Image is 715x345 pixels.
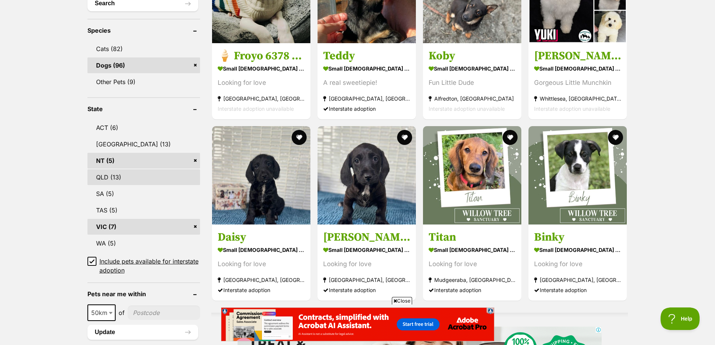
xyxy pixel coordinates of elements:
[88,307,115,318] span: 50km
[429,93,516,103] strong: Alfredton, [GEOGRAPHIC_DATA]
[87,202,200,218] a: TAS (5)
[218,230,305,244] h3: Daisy
[318,126,416,224] img: Dudley - Poodle (Toy) x Dachshund Dog
[87,153,200,169] a: NT (5)
[528,126,627,224] img: Binky - Fox Terrier Dog
[99,257,200,275] span: Include pets available for interstate adoption
[218,275,305,285] strong: [GEOGRAPHIC_DATA], [GEOGRAPHIC_DATA]
[87,120,200,136] a: ACT (6)
[534,230,621,244] h3: Binky
[128,306,200,320] input: postcode
[87,235,200,251] a: WA (5)
[218,63,305,74] strong: small [DEMOGRAPHIC_DATA] Dog
[218,93,305,103] strong: [GEOGRAPHIC_DATA], [GEOGRAPHIC_DATA]
[87,136,200,152] a: [GEOGRAPHIC_DATA] (13)
[534,63,621,74] strong: small [DEMOGRAPHIC_DATA] Dog
[87,304,116,321] span: 50km
[87,27,200,34] header: Species
[429,48,516,63] h3: Koby
[429,230,516,244] h3: Titan
[212,224,310,301] a: Daisy small [DEMOGRAPHIC_DATA] Dog Looking for love [GEOGRAPHIC_DATA], [GEOGRAPHIC_DATA] Intersta...
[323,230,410,244] h3: [PERSON_NAME]
[218,285,305,295] div: Interstate adoption
[318,224,416,301] a: [PERSON_NAME] small [DEMOGRAPHIC_DATA] Dog Looking for love [GEOGRAPHIC_DATA], [GEOGRAPHIC_DATA] ...
[218,48,305,63] h3: 🍦 Froyo 6378 🍦
[323,259,410,269] div: Looking for love
[87,257,200,275] a: Include pets available for interstate adoption
[221,307,494,341] iframe: Advertisement
[429,244,516,255] strong: small [DEMOGRAPHIC_DATA] Dog
[608,130,623,145] button: favourite
[429,259,516,269] div: Looking for love
[534,93,621,103] strong: Whittlesea, [GEOGRAPHIC_DATA]
[87,169,200,185] a: QLD (13)
[534,48,621,63] h3: [PERSON_NAME]
[503,130,518,145] button: favourite
[323,103,410,113] div: Interstate adoption
[87,57,200,73] a: Dogs (96)
[534,77,621,87] div: Gorgeous Little Munchkin
[119,308,125,317] span: of
[323,48,410,63] h3: Teddy
[218,77,305,87] div: Looking for love
[218,259,305,269] div: Looking for love
[212,43,310,119] a: 🍦 Froyo 6378 🍦 small [DEMOGRAPHIC_DATA] Dog Looking for love [GEOGRAPHIC_DATA], [GEOGRAPHIC_DATA]...
[87,186,200,202] a: SA (5)
[218,105,294,111] span: Interstate adoption unavailable
[534,275,621,285] strong: [GEOGRAPHIC_DATA], [GEOGRAPHIC_DATA]
[323,77,410,87] div: A real sweetiepie!
[423,126,521,224] img: Titan - Dachshund Dog
[87,219,200,235] a: VIC (7)
[528,224,627,301] a: Binky small [DEMOGRAPHIC_DATA] Dog Looking for love [GEOGRAPHIC_DATA], [GEOGRAPHIC_DATA] Intersta...
[534,105,610,111] span: Interstate adoption unavailable
[534,259,621,269] div: Looking for love
[429,285,516,295] div: Interstate adoption
[429,275,516,285] strong: Mudgeeraba, [GEOGRAPHIC_DATA]
[318,43,416,119] a: Teddy small [DEMOGRAPHIC_DATA] Dog A real sweetiepie! [GEOGRAPHIC_DATA], [GEOGRAPHIC_DATA] Inters...
[323,63,410,74] strong: small [DEMOGRAPHIC_DATA] Dog
[661,307,700,330] iframe: Help Scout Beacon - Open
[423,224,521,301] a: Titan small [DEMOGRAPHIC_DATA] Dog Looking for love Mudgeeraba, [GEOGRAPHIC_DATA] Interstate adop...
[534,244,621,255] strong: small [DEMOGRAPHIC_DATA] Dog
[87,74,200,90] a: Other Pets (9)
[429,63,516,74] strong: small [DEMOGRAPHIC_DATA] Dog
[323,244,410,255] strong: small [DEMOGRAPHIC_DATA] Dog
[323,275,410,285] strong: [GEOGRAPHIC_DATA], [GEOGRAPHIC_DATA]
[323,93,410,103] strong: [GEOGRAPHIC_DATA], [GEOGRAPHIC_DATA]
[87,291,200,297] header: Pets near me within
[429,105,505,111] span: Interstate adoption unavailable
[397,130,412,145] button: favourite
[534,285,621,295] div: Interstate adoption
[87,105,200,112] header: State
[87,41,200,57] a: Cats (82)
[218,244,305,255] strong: small [DEMOGRAPHIC_DATA] Dog
[212,126,310,224] img: Daisy - Poodle (Toy) x Dachshund Dog
[392,297,412,304] span: Close
[323,285,410,295] div: Interstate adoption
[528,43,627,119] a: [PERSON_NAME] small [DEMOGRAPHIC_DATA] Dog Gorgeous Little Munchkin Whittlesea, [GEOGRAPHIC_DATA]...
[292,130,307,145] button: favourite
[423,43,521,119] a: Koby small [DEMOGRAPHIC_DATA] Dog Fun Little Dude Alfredton, [GEOGRAPHIC_DATA] Interstate adoptio...
[87,325,198,340] button: Update
[429,77,516,87] div: Fun Little Dude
